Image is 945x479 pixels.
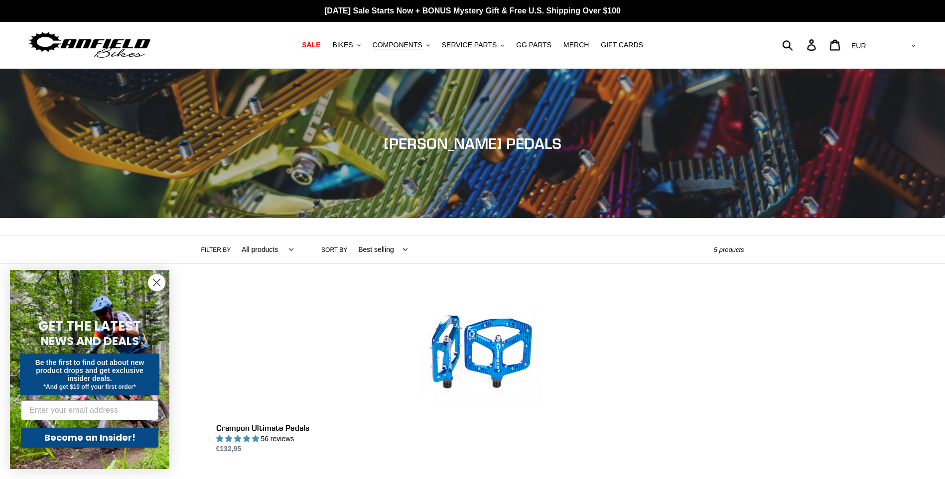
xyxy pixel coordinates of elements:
[558,38,594,52] a: MERCH
[384,134,561,152] span: [PERSON_NAME] PEDALS
[437,38,509,52] button: SERVICE PARTS
[27,29,152,61] img: Canfield Bikes
[563,41,589,49] span: MERCH
[714,246,744,253] span: 5 products
[148,274,165,291] button: Close dialog
[368,38,435,52] button: COMPONENTS
[327,38,365,52] button: BIKES
[38,317,141,335] span: GET THE LATEST
[788,34,813,56] input: Search
[442,41,497,49] span: SERVICE PARTS
[21,400,158,420] input: Enter your email address
[373,41,422,49] span: COMPONENTS
[41,333,139,349] span: NEWS AND DEALS
[297,38,325,52] a: SALE
[321,245,347,254] label: Sort by
[511,38,556,52] a: GG PARTS
[332,41,353,49] span: BIKES
[43,383,135,390] span: *And get $10 off your first order*
[516,41,551,49] span: GG PARTS
[21,428,158,448] button: Become an Insider!
[201,245,231,254] label: Filter by
[601,41,643,49] span: GIFT CARDS
[302,41,320,49] span: SALE
[596,38,648,52] a: GIFT CARDS
[35,359,144,382] span: Be the first to find out about new product drops and get exclusive insider deals.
